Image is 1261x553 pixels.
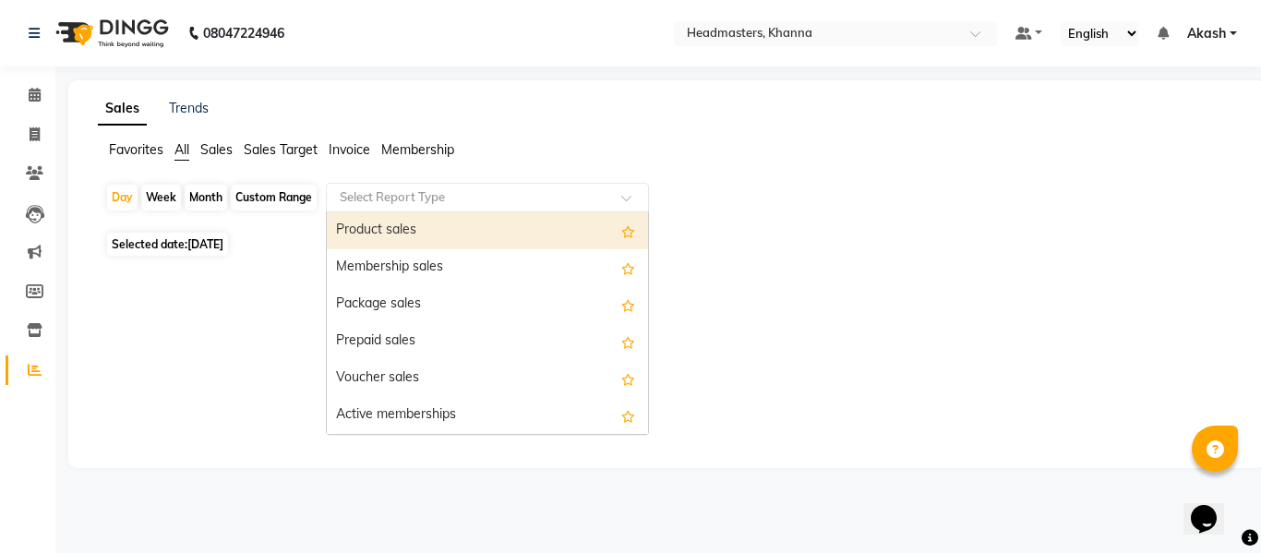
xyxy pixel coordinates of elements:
span: All [174,141,189,158]
span: Add this report to Favorites List [621,331,635,353]
ng-dropdown-panel: Options list [326,211,649,435]
b: 08047224946 [203,7,284,59]
iframe: chat widget [1183,479,1243,535]
span: Add this report to Favorites List [621,367,635,390]
a: Sales [98,92,147,126]
span: Sales [200,141,233,158]
div: Day [107,185,138,210]
img: logo [47,7,174,59]
div: Prepaid sales [327,323,648,360]
span: Add this report to Favorites List [621,294,635,316]
div: Active memberships [327,397,648,434]
div: Month [185,185,227,210]
span: Add this report to Favorites List [621,257,635,279]
span: Akash [1187,24,1226,43]
div: Product sales [327,212,648,249]
span: Sales Target [244,141,318,158]
a: Trends [169,100,209,116]
div: Membership sales [327,249,648,286]
span: Membership [381,141,454,158]
div: Package sales [327,286,648,323]
span: Add this report to Favorites List [621,220,635,242]
span: Selected date: [107,233,228,256]
div: Voucher sales [327,360,648,397]
span: Favorites [109,141,163,158]
span: Add this report to Favorites List [621,404,635,427]
div: Week [141,185,181,210]
span: [DATE] [187,237,223,251]
span: Invoice [329,141,370,158]
div: Custom Range [231,185,317,210]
